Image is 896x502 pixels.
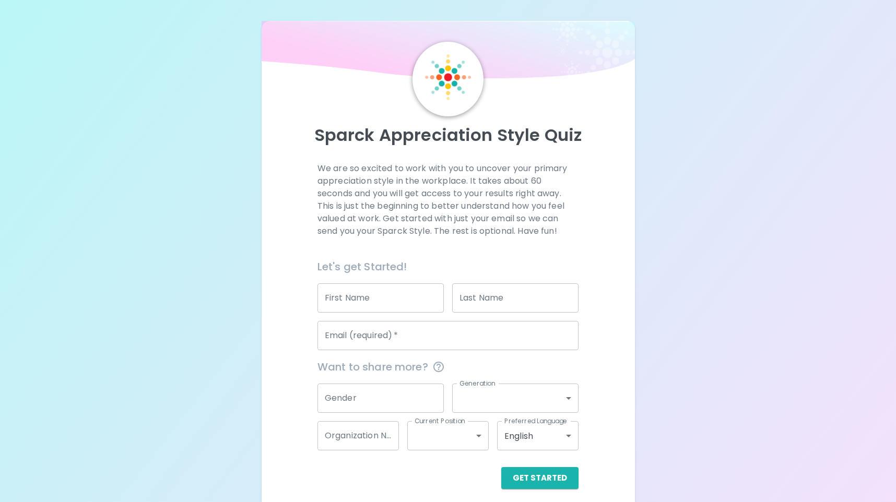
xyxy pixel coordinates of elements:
[425,54,471,100] img: Sparck Logo
[317,162,579,237] p: We are so excited to work with you to uncover your primary appreciation style in the workplace. I...
[459,379,496,388] label: Generation
[262,21,635,83] img: wave
[274,125,622,146] p: Sparck Appreciation Style Quiz
[317,258,579,275] h6: Let's get Started!
[504,416,567,425] label: Preferred Language
[432,361,445,373] svg: This information is completely confidential and only used for aggregated appreciation studies at ...
[415,416,465,425] label: Current Position
[497,421,579,450] div: English
[317,358,579,375] span: Want to share more?
[501,467,579,489] button: Get Started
